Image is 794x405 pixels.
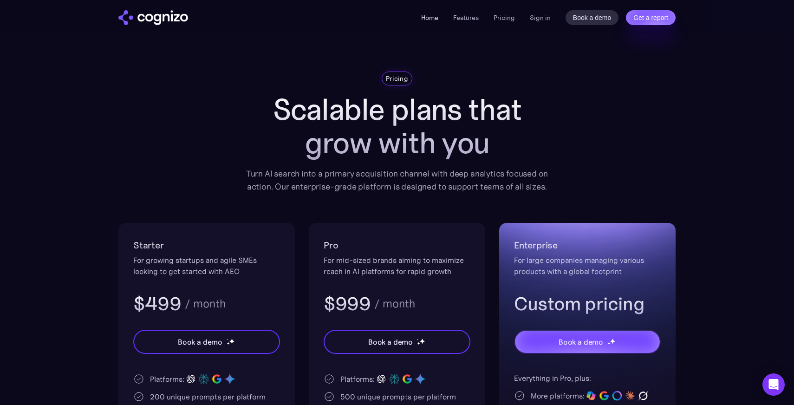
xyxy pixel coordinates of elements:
[626,10,676,25] a: Get a report
[419,338,425,344] img: star
[227,342,230,345] img: star
[227,339,228,340] img: star
[239,167,555,193] div: Turn AI search into a primary acquisition channel with deep analytics focused on action. Our ente...
[324,292,371,316] h3: $999
[514,238,661,253] h2: Enterprise
[762,373,785,396] div: Open Intercom Messenger
[150,391,266,402] div: 200 unique prompts per platform
[559,336,603,347] div: Book a demo
[150,373,184,385] div: Platforms:
[133,238,280,253] h2: Starter
[133,292,181,316] h3: $499
[494,13,515,22] a: Pricing
[324,238,470,253] h2: Pro
[514,255,661,277] div: For large companies managing various products with a global footprint
[340,373,375,385] div: Platforms:
[239,93,555,160] h1: Scalable plans that grow with you
[324,255,470,277] div: For mid-sized brands aiming to maximize reach in AI platforms for rapid growth
[421,13,438,22] a: Home
[118,10,188,25] a: home
[133,330,280,354] a: Book a demostarstarstar
[417,339,418,340] img: star
[374,298,415,309] div: / month
[607,342,611,345] img: star
[453,13,479,22] a: Features
[324,330,470,354] a: Book a demostarstarstar
[607,339,609,340] img: star
[417,342,420,345] img: star
[185,298,226,309] div: / month
[118,10,188,25] img: cognizo logo
[514,372,661,384] div: Everything in Pro, plus:
[566,10,619,25] a: Book a demo
[514,292,661,316] h3: Custom pricing
[530,12,551,23] a: Sign in
[610,338,616,344] img: star
[386,74,408,83] div: Pricing
[340,391,456,402] div: 500 unique prompts per platform
[531,390,585,401] div: More platforms:
[178,336,222,347] div: Book a demo
[514,330,661,354] a: Book a demostarstarstar
[368,336,413,347] div: Book a demo
[133,255,280,277] div: For growing startups and agile SMEs looking to get started with AEO
[229,338,235,344] img: star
